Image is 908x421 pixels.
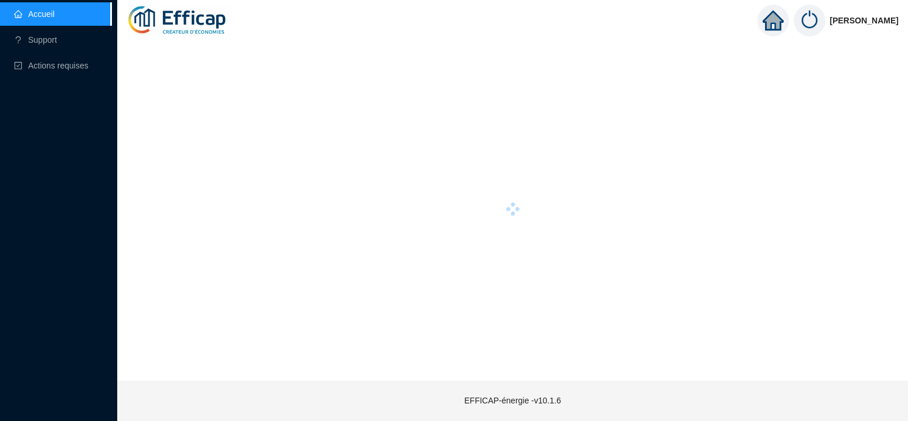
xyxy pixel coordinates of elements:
span: home [763,10,784,31]
a: questionSupport [14,35,57,45]
span: Actions requises [28,61,89,70]
a: homeAccueil [14,9,55,19]
span: [PERSON_NAME] [830,2,899,39]
span: EFFICAP-énergie - v10.1.6 [464,396,561,405]
img: power [794,5,825,36]
span: check-square [14,61,22,70]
